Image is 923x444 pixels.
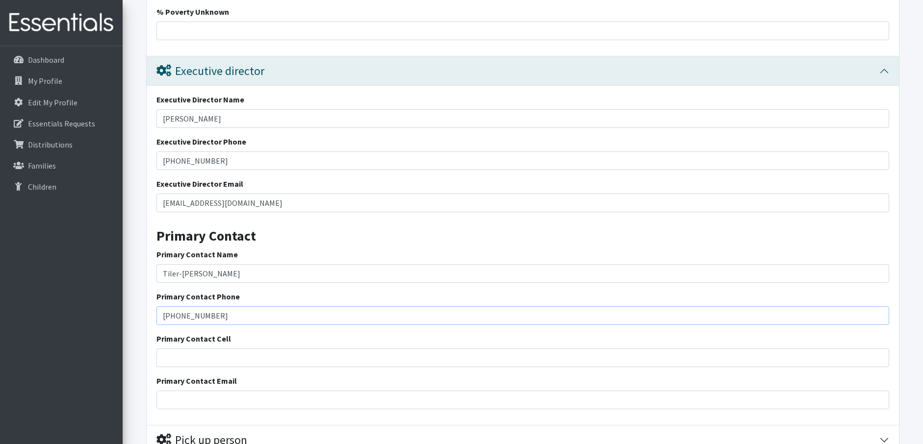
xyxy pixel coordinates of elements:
p: Distributions [28,140,73,149]
p: Essentials Requests [28,119,95,128]
a: Children [4,177,119,197]
p: Families [28,161,56,171]
label: Executive Director Email [156,178,243,190]
p: My Profile [28,76,62,86]
a: Distributions [4,135,119,154]
a: Edit My Profile [4,93,119,112]
button: Executive director [147,56,899,86]
a: Dashboard [4,50,119,70]
p: Dashboard [28,55,64,65]
p: Children [28,182,56,192]
strong: Primary Contact [156,227,256,245]
img: HumanEssentials [4,6,119,39]
label: Primary Contact Cell [156,333,231,345]
div: Executive director [156,64,264,78]
a: My Profile [4,71,119,91]
a: Essentials Requests [4,114,119,133]
label: Primary Contact Phone [156,291,240,302]
p: Edit My Profile [28,98,77,107]
label: Primary Contact Name [156,248,238,260]
label: Primary Contact Email [156,375,237,387]
label: Executive Director Phone [156,136,246,148]
label: Executive Director Name [156,94,244,105]
label: % Poverty Unknown [156,6,229,18]
a: Families [4,156,119,175]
